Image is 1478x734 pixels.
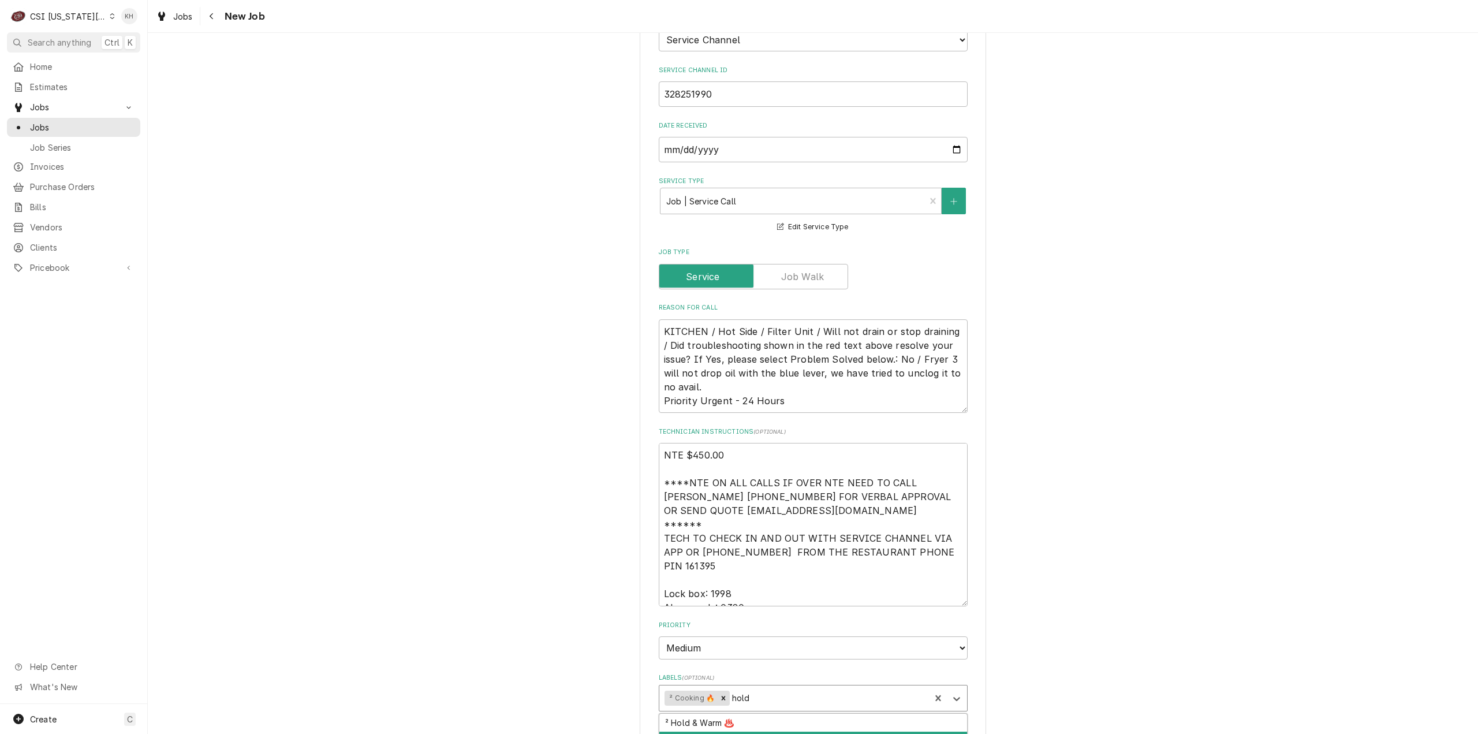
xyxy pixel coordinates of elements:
a: Bills [7,198,140,217]
div: CSI Kansas City's Avatar [10,8,27,24]
div: Kelsey Hetlage's Avatar [121,8,137,24]
span: Search anything [28,36,91,49]
span: ( optional ) [753,429,786,435]
span: K [128,36,133,49]
span: Help Center [30,661,133,673]
span: Pricebook [30,262,117,274]
a: Home [7,57,140,76]
button: Edit Service Type [775,219,850,234]
label: Labels [659,673,968,683]
a: Go to What's New [7,677,140,696]
span: Estimates [30,81,135,93]
span: Invoices [30,161,135,173]
a: Go to Help Center [7,657,140,676]
div: C [10,8,27,24]
label: Technician Instructions [659,427,968,437]
a: Vendors [7,218,140,237]
span: What's New [30,681,133,693]
a: Invoices [7,157,140,176]
label: Date Received [659,121,968,131]
span: Clients [30,241,135,254]
a: Jobs [7,118,140,137]
div: Service Type [659,177,968,234]
div: Priority [659,621,968,660]
span: ( optional ) [682,675,714,681]
label: Job Type [659,248,968,257]
span: Jobs [173,10,193,23]
svg: Create New Service [950,198,957,206]
span: Vendors [30,221,135,233]
div: ² Hold & Warm ♨️ [659,714,967,732]
span: Bills [30,201,135,213]
span: Job Series [30,141,135,154]
span: Jobs [30,121,135,133]
label: Priority [659,621,968,630]
a: Go to Pricebook [7,258,140,277]
a: Estimates [7,77,140,96]
div: CSI [US_STATE][GEOGRAPHIC_DATA] [30,10,106,23]
div: Labels [659,673,968,711]
button: Create New Service [942,188,966,214]
label: Service Type [659,177,968,186]
span: C [127,713,133,725]
div: Reason For Call [659,303,968,413]
input: yyyy-mm-dd [659,137,968,162]
span: Create [30,714,57,724]
div: KH [121,8,137,24]
a: Jobs [151,7,197,26]
div: Remove ² Cooking 🔥 [717,691,730,706]
label: Service Channel ID [659,66,968,75]
textarea: KITCHEN / Hot Side / Filter Unit / Will not drain or stop draining / Did troubleshooting shown in... [659,319,968,413]
div: Date Received [659,121,968,162]
span: Purchase Orders [30,181,135,193]
button: Search anythingCtrlK [7,32,140,53]
span: New Job [221,9,265,24]
textarea: NTE $450.00 ****NTE ON ALL CALLS IF OVER NTE NEED TO CALL [PERSON_NAME] [PHONE_NUMBER] FOR VERBAL... [659,443,968,606]
span: Ctrl [104,36,120,49]
span: Jobs [30,101,117,113]
div: Service Channel ID [659,66,968,107]
a: Go to Jobs [7,98,140,117]
div: Job Type [659,248,968,289]
a: Clients [7,238,140,257]
a: Purchase Orders [7,177,140,196]
div: Technician Instructions [659,427,968,606]
div: ² Cooking 🔥 [665,691,717,706]
label: Reason For Call [659,303,968,312]
a: Job Series [7,138,140,157]
button: Navigate back [203,7,221,25]
span: Home [30,61,135,73]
